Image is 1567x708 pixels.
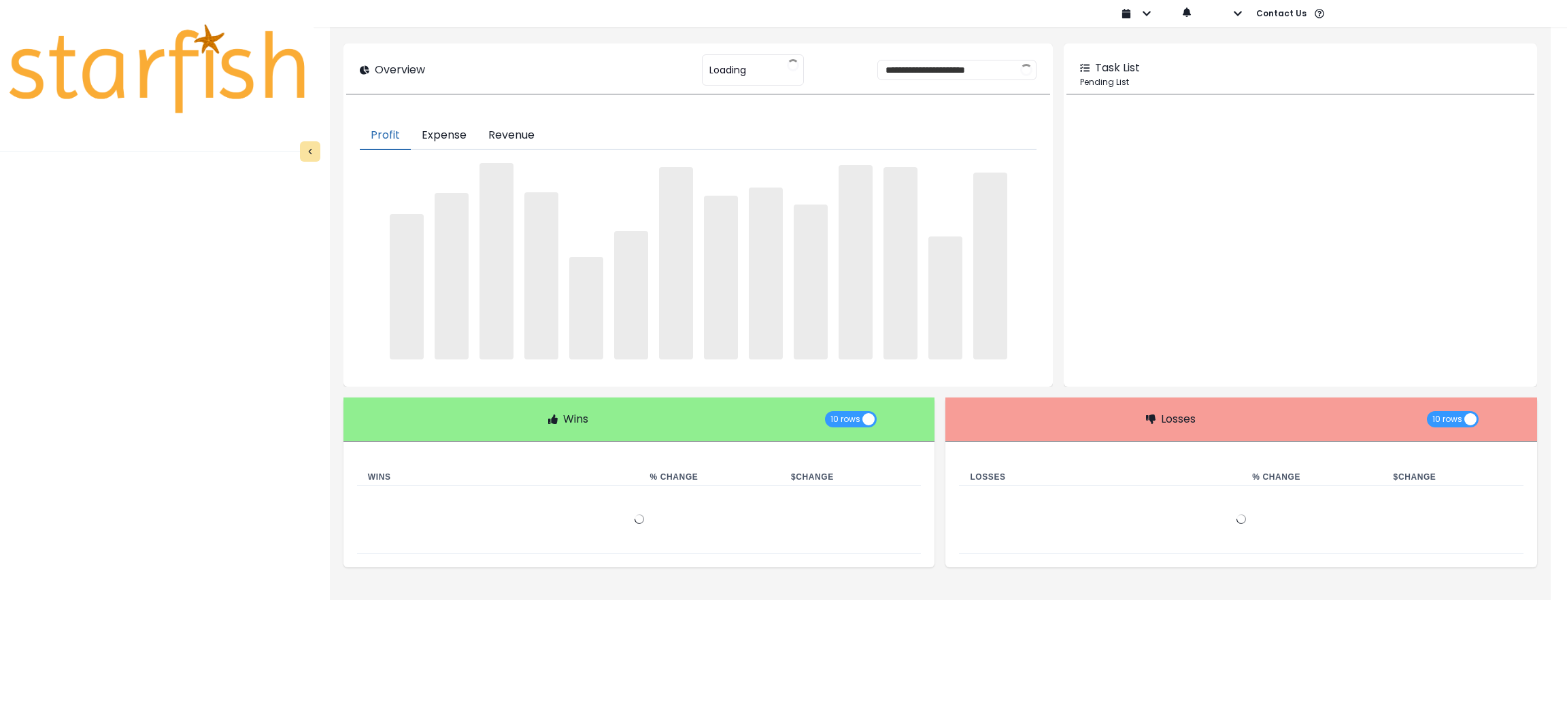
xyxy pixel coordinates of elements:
[435,193,469,359] span: ‌
[1095,60,1140,76] p: Task List
[928,236,962,359] span: ‌
[973,173,1007,359] span: ‌
[411,122,477,150] button: Expense
[1161,411,1196,427] p: Losses
[839,165,873,359] span: ‌
[1241,469,1382,486] th: % Change
[959,469,1241,486] th: Losses
[1080,76,1521,88] p: Pending List
[639,469,780,486] th: % Change
[830,411,860,427] span: 10 rows
[704,196,738,359] span: ‌
[477,122,545,150] button: Revenue
[569,257,603,359] span: ‌
[709,56,746,84] span: Loading
[659,167,693,359] span: ‌
[883,167,917,359] span: ‌
[479,163,513,359] span: ‌
[749,188,783,359] span: ‌
[357,469,639,486] th: Wins
[780,469,921,486] th: $ Change
[614,231,648,359] span: ‌
[375,62,425,78] p: Overview
[524,192,558,359] span: ‌
[360,122,411,150] button: Profit
[1432,411,1462,427] span: 10 rows
[1383,469,1523,486] th: $ Change
[390,214,424,359] span: ‌
[563,411,588,427] p: Wins
[794,205,828,359] span: ‌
